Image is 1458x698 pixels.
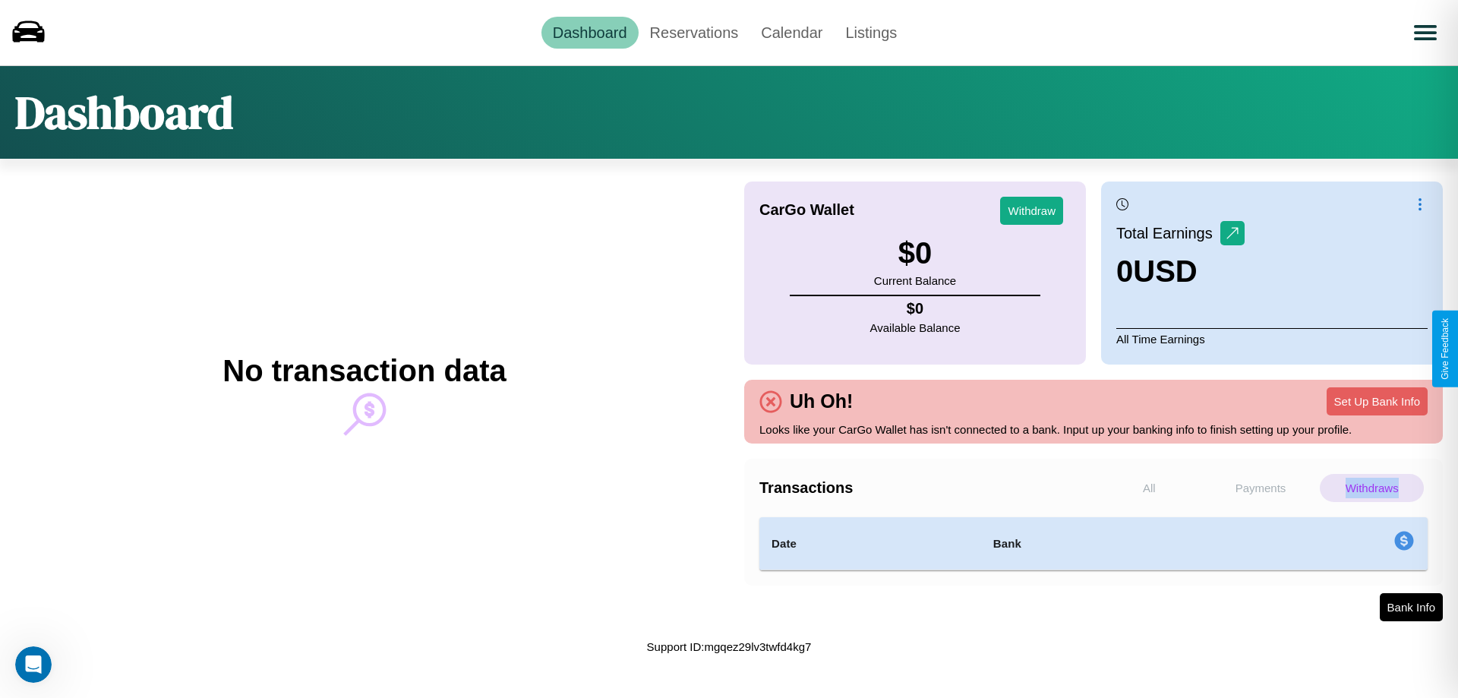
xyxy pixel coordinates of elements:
[870,317,961,338] p: Available Balance
[759,517,1428,570] table: simple table
[1327,387,1428,415] button: Set Up Bank Info
[759,201,854,219] h4: CarGo Wallet
[1116,328,1428,349] p: All Time Earnings
[750,17,834,49] a: Calendar
[647,636,812,657] p: Support ID: mgqez29lv3twfd4kg7
[541,17,639,49] a: Dashboard
[15,81,233,144] h1: Dashboard
[834,17,908,49] a: Listings
[870,300,961,317] h4: $ 0
[782,390,860,412] h4: Uh Oh!
[1404,11,1447,54] button: Open menu
[1380,593,1443,621] button: Bank Info
[1000,197,1063,225] button: Withdraw
[874,270,956,291] p: Current Balance
[874,236,956,270] h3: $ 0
[1440,318,1450,380] div: Give Feedback
[772,535,969,553] h4: Date
[1116,220,1220,247] p: Total Earnings
[1209,474,1313,502] p: Payments
[759,419,1428,440] p: Looks like your CarGo Wallet has isn't connected to a bank. Input up your banking info to finish ...
[222,354,506,388] h2: No transaction data
[1116,254,1245,289] h3: 0 USD
[993,535,1204,553] h4: Bank
[1320,474,1424,502] p: Withdraws
[759,479,1093,497] h4: Transactions
[639,17,750,49] a: Reservations
[1097,474,1201,502] p: All
[15,646,52,683] iframe: Intercom live chat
